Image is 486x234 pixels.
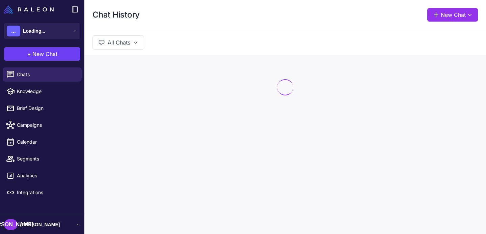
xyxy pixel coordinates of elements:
[4,219,18,230] div: [PERSON_NAME]
[17,155,76,163] span: Segments
[3,67,82,82] a: Chats
[17,105,76,112] span: Brief Design
[92,35,144,50] button: All Chats
[20,221,60,228] span: [PERSON_NAME]
[23,27,45,35] span: Loading...
[3,118,82,132] a: Campaigns
[3,101,82,115] a: Brief Design
[92,9,140,20] h1: Chat History
[4,23,80,39] button: ...Loading...
[427,8,478,22] button: New Chat
[3,169,82,183] a: Analytics
[3,152,82,166] a: Segments
[4,5,56,13] a: Raleon Logo
[3,135,82,149] a: Calendar
[3,185,82,200] a: Integrations
[4,47,80,61] button: +New Chat
[17,189,76,196] span: Integrations
[7,26,20,36] div: ...
[3,84,82,98] a: Knowledge
[17,71,76,78] span: Chats
[17,88,76,95] span: Knowledge
[17,121,76,129] span: Campaigns
[17,138,76,146] span: Calendar
[27,50,31,58] span: +
[32,50,57,58] span: New Chat
[17,172,76,179] span: Analytics
[4,5,54,13] img: Raleon Logo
